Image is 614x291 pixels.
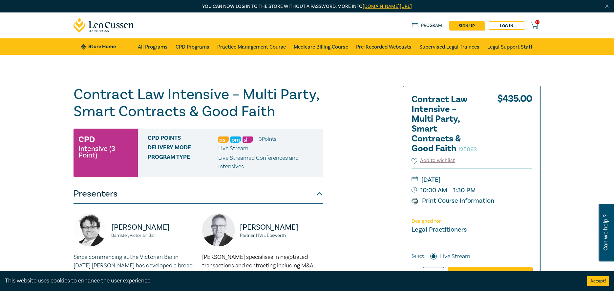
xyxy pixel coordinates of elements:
[74,184,323,204] button: Presenters
[603,208,609,258] span: Can we help ?
[458,146,477,153] small: I25063
[412,175,532,185] small: [DATE]
[356,38,412,55] a: Pre-Recorded Webcasts
[412,270,419,277] label: Qty
[412,94,484,154] h2: Contract Law Intensive – Multi Party, Smart Contracts & Good Faith
[218,145,248,152] span: Live Stream
[259,135,276,143] li: 3 Point s
[148,135,218,143] span: CPD Points
[202,253,314,286] span: [PERSON_NAME] specialises in negotiated transactions and contracting including M&A, business succ...
[148,144,218,153] span: Delivery Mode
[240,222,323,233] p: [PERSON_NAME]
[202,214,235,246] img: https://s3.ap-southeast-2.amazonaws.com/leo-cussen-store-production-content/Contacts/Brendan%20Ea...
[138,38,168,55] a: All Programs
[587,276,609,286] button: Accept cookies
[176,38,209,55] a: CPD Programs
[74,86,323,120] h1: Contract Law Intensive – Multi Party, Smart Contracts & Good Faith
[440,252,470,261] label: Live Stream
[218,154,318,171] p: Live Streamed Conferences and Intensives
[74,214,106,246] img: https://s3.ap-southeast-2.amazonaws.com/leo-cussen-store-production-content/Contacts/Peter%20Clar...
[78,134,95,145] h3: CPD
[81,43,127,50] a: Store Home
[5,277,577,285] div: This website uses cookies to enhance the user experience.
[423,267,444,280] input: 1
[412,218,532,224] p: Designed for
[78,145,133,158] small: Intensive (3 Point)
[412,197,495,205] a: Print Course Information
[148,154,218,171] span: Program type
[294,38,348,55] a: Medicare Billing Course
[230,136,241,143] img: Practice Management & Business Skills
[419,38,479,55] a: Supervised Legal Trainees
[604,4,610,9] img: Close
[448,267,532,280] a: Add to Cart
[487,38,533,55] a: Legal Support Staff
[218,136,229,143] img: Professional Skills
[240,233,323,238] small: Partner, HWL Ebsworth
[111,222,194,233] p: [PERSON_NAME]
[412,225,467,234] small: Legal Practitioners
[111,233,194,238] small: Barrister, Victorian Bar
[217,38,286,55] a: Practice Management Course
[489,21,524,30] a: Log in
[535,20,540,24] span: 0
[449,21,485,30] a: sign up
[497,94,532,157] div: $ 435.00
[243,136,253,143] img: Substantive Law
[74,3,541,10] p: You can now log in to the store without a password. More info
[412,185,532,196] small: 10:00 AM - 1:30 PM
[412,253,425,260] span: Select:
[412,22,442,29] a: Program
[363,3,412,10] a: [DOMAIN_NAME][URL]
[412,157,455,164] button: Add to wishlist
